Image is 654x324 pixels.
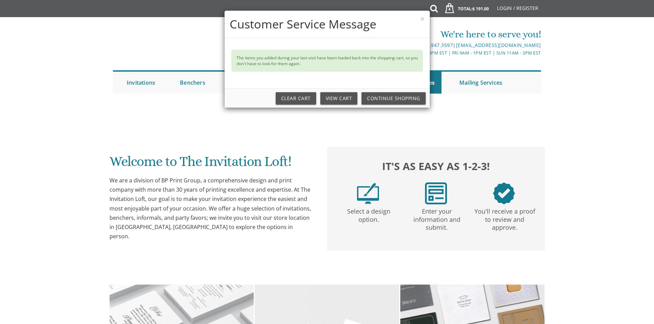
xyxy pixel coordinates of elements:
a: View Cart [320,92,358,105]
a: Continue Shopping [362,92,426,105]
h4: Customer Service Message [230,16,425,33]
button: × [420,15,424,22]
div: The items you added during your last visit have been loaded back into the shopping cart, so you d... [231,50,423,72]
a: Clear Cart [276,92,316,105]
